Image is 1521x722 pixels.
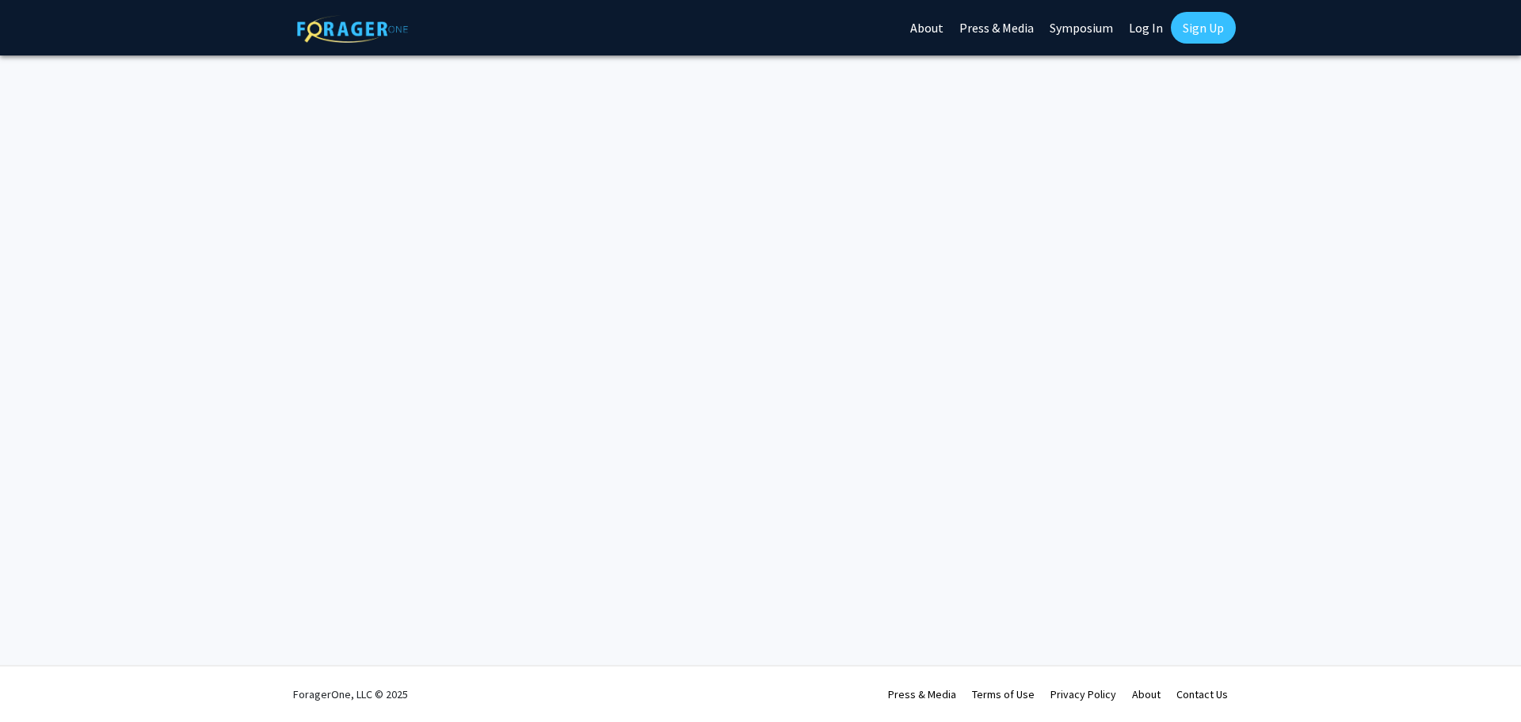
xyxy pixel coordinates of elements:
a: Press & Media [888,687,956,701]
a: About [1132,687,1161,701]
a: Sign Up [1171,12,1236,44]
div: ForagerOne, LLC © 2025 [293,667,408,722]
a: Contact Us [1176,687,1228,701]
img: ForagerOne Logo [297,15,408,43]
a: Privacy Policy [1050,687,1116,701]
a: Terms of Use [972,687,1035,701]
